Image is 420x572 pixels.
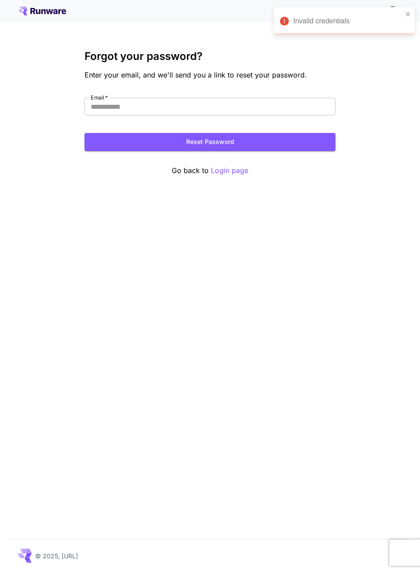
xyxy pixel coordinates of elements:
button: Login page [211,165,248,176]
p: © 2025, [URL] [35,551,78,561]
label: Email [91,94,108,101]
p: Enter your email, and we'll send you a link to reset your password. [85,70,335,80]
div: Invalid credentials [293,16,402,26]
button: In order to qualify for free credit, you need to sign up with a business email address and click ... [384,2,402,19]
h3: Forgot your password? [85,50,335,63]
button: Reset Password [85,133,335,151]
p: Go back to [85,165,335,176]
button: close [405,11,411,18]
